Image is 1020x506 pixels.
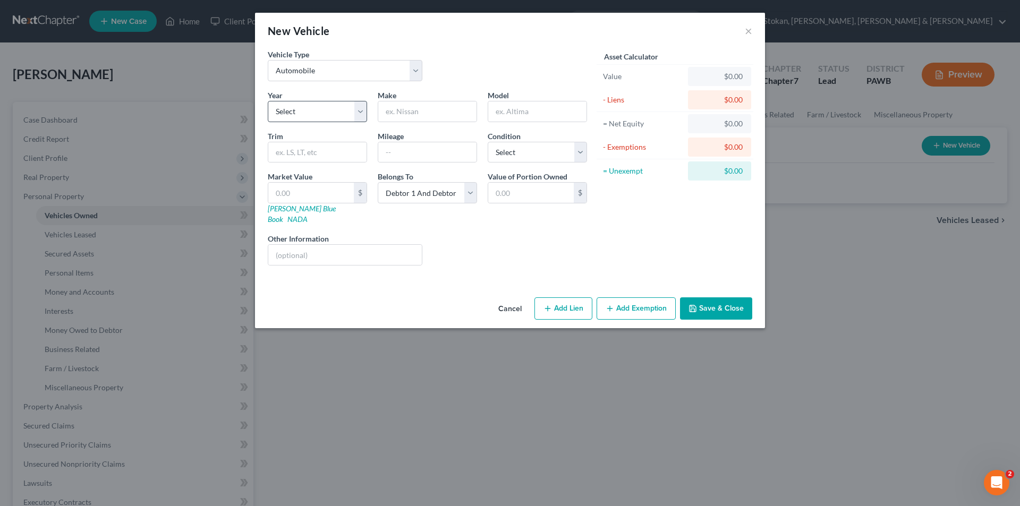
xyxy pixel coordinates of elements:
label: Other Information [268,233,329,244]
input: ex. Nissan [378,101,477,122]
div: $0.00 [696,166,743,176]
label: Model [488,90,509,101]
span: Belongs To [378,172,413,181]
div: $0.00 [696,71,743,82]
div: = Net Equity [603,118,683,129]
button: Add Exemption [597,297,676,320]
a: NADA [287,215,308,224]
div: $ [354,183,367,203]
div: - Exemptions [603,142,683,152]
label: Mileage [378,131,404,142]
div: New Vehicle [268,23,329,38]
label: Trim [268,131,283,142]
div: - Liens [603,95,683,105]
input: 0.00 [488,183,574,203]
span: Make [378,91,396,100]
div: Value [603,71,683,82]
input: (optional) [268,245,422,265]
input: ex. LS, LT, etc [268,142,367,162]
span: 2 [1006,470,1014,478]
button: Cancel [490,298,530,320]
input: ex. Altima [488,101,586,122]
div: $0.00 [696,118,743,129]
div: $ [574,183,586,203]
label: Value of Portion Owned [488,171,567,182]
button: Add Lien [534,297,592,320]
label: Asset Calculator [604,51,658,62]
label: Year [268,90,283,101]
button: × [745,24,752,37]
div: = Unexempt [603,166,683,176]
a: [PERSON_NAME] Blue Book [268,204,336,224]
div: $0.00 [696,142,743,152]
label: Condition [488,131,521,142]
label: Vehicle Type [268,49,309,60]
input: -- [378,142,477,162]
label: Market Value [268,171,312,182]
button: Save & Close [680,297,752,320]
div: $0.00 [696,95,743,105]
input: 0.00 [268,183,354,203]
iframe: Intercom live chat [984,470,1009,495]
